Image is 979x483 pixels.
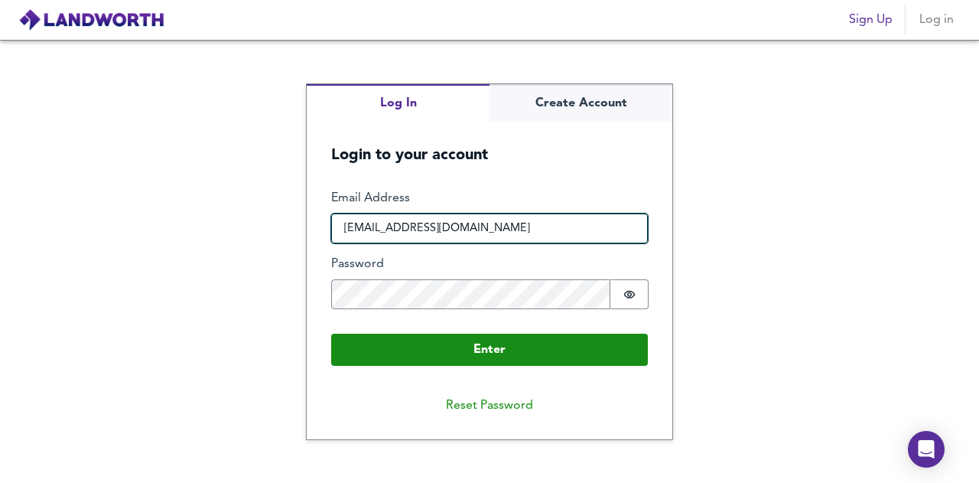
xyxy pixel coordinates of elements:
[307,84,489,122] button: Log In
[489,84,672,122] button: Create Account
[912,5,961,35] button: Log in
[610,279,649,309] button: Show password
[18,8,164,31] img: logo
[331,190,648,207] label: Email Address
[307,122,672,165] h5: Login to your account
[849,9,893,31] span: Sign Up
[908,431,945,468] div: Open Intercom Messenger
[331,334,648,366] button: Enter
[843,5,899,35] button: Sign Up
[331,256,648,273] label: Password
[918,9,955,31] span: Log in
[434,390,545,421] button: Reset Password
[331,214,648,244] input: e.g. joe@bloggs.com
